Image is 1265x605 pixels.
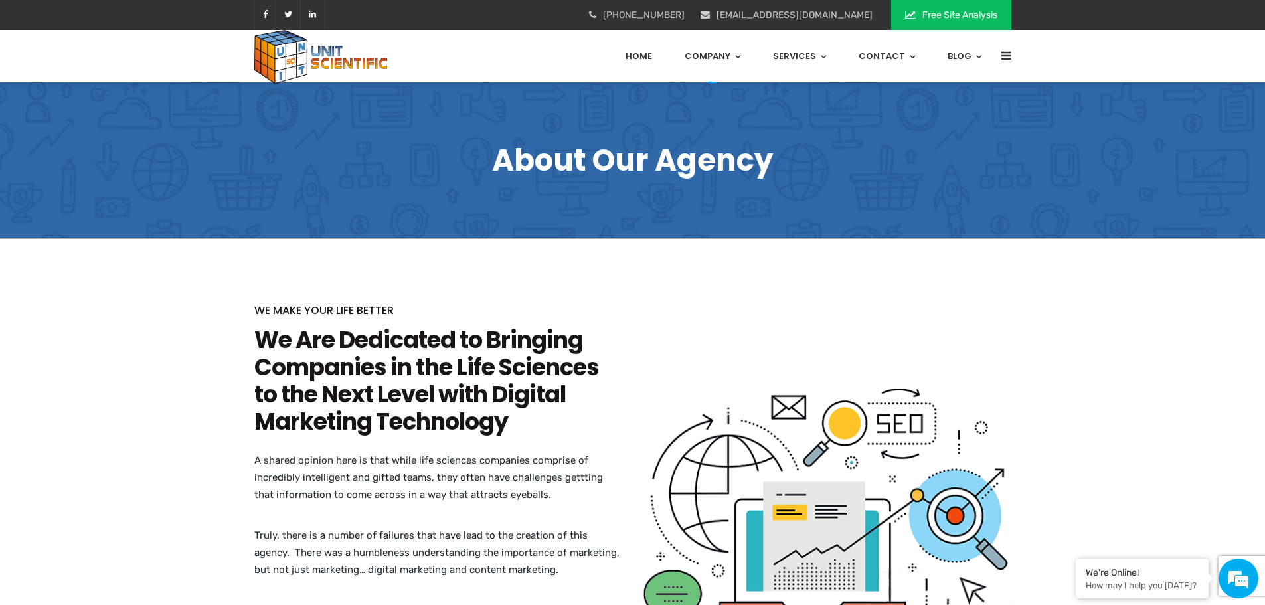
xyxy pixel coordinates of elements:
p: Truly, there is a number of failures that have lead to the creation of this agency. There was a h... [254,527,623,578]
a: Home [626,30,652,82]
h6: WE MAKE YOUR LIFE BETTER [254,302,623,319]
p: A shared opinion here is that while life sciences companies comprise of incredibly intelligent an... [254,452,623,503]
div: UnitSci Bot Online [89,66,243,84]
a: Company [685,30,740,82]
p: About Our Agency [254,142,1011,179]
h1: We Are Dedicated to Bringing Companies in the Life Sciences to the Next Level with Digital Market... [254,326,623,435]
div: Customer facing [89,84,243,100]
div: Minimize live chat window [218,7,250,39]
p: How may I help you today? [1086,580,1199,590]
textarea: Choose an option [7,387,253,434]
a: Contact [859,30,915,82]
div: We're Online! [1086,567,1199,578]
a: Services [773,30,826,82]
div: UnitSci Bot Online [23,331,93,341]
a: Blog [948,30,981,82]
li: [PHONE_NUMBER] [589,7,685,24]
div: Navigation go back [15,73,35,93]
li: [EMAIL_ADDRESS][DOMAIN_NAME] [701,7,873,24]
